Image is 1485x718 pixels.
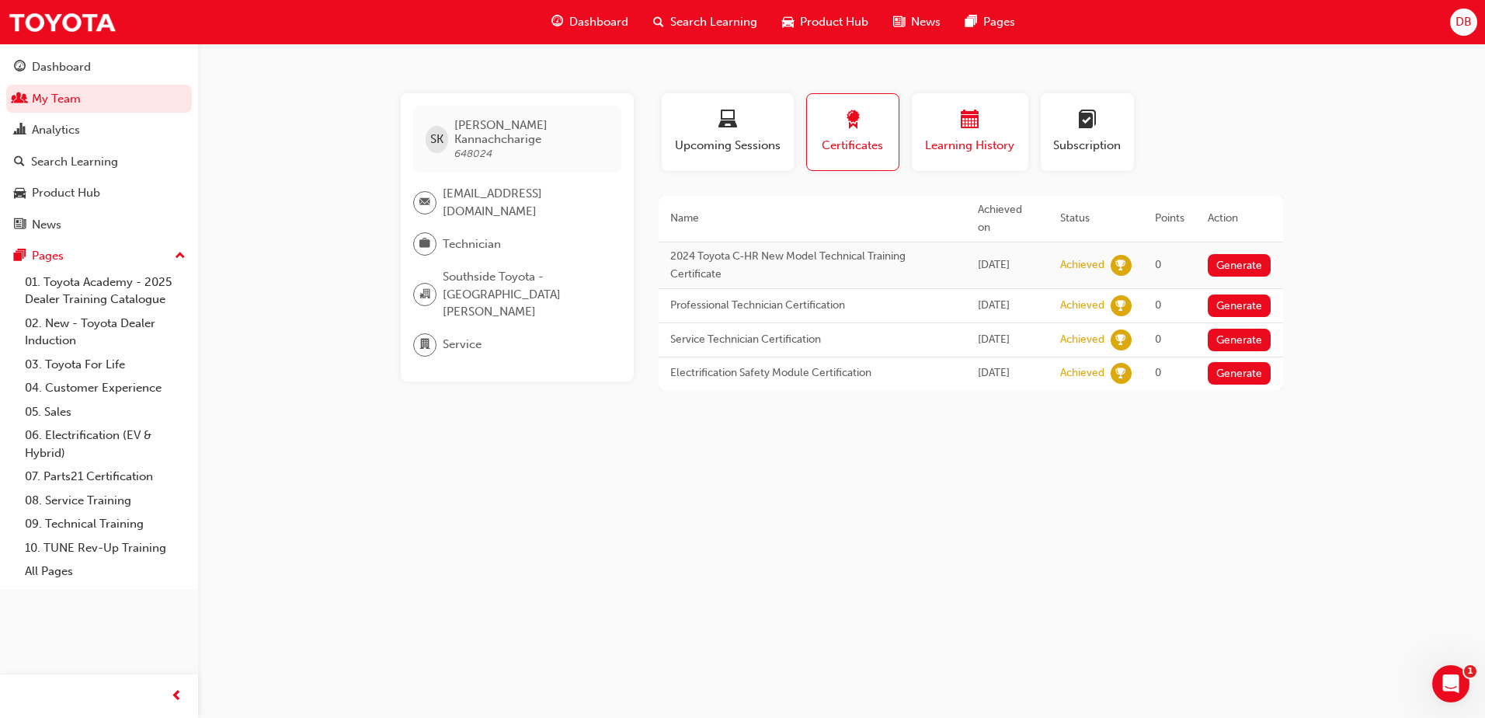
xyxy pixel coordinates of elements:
[19,353,192,377] a: 03. Toyota For Life
[32,121,80,139] div: Analytics
[32,247,64,265] div: Pages
[641,6,770,38] a: search-iconSearch Learning
[6,242,192,270] button: Pages
[19,536,192,560] a: 10. TUNE Rev-Up Training
[419,335,430,355] span: department-icon
[19,465,192,489] a: 07. Parts21 Certification
[1060,298,1104,313] div: Achieved
[1078,110,1097,131] span: learningplan-icon
[6,85,192,113] a: My Team
[782,12,794,32] span: car-icon
[1111,329,1132,350] span: learningRecordVerb_ACHIEVE-icon
[569,13,628,31] span: Dashboard
[1049,196,1143,242] th: Status
[1208,295,1271,317] button: Generate
[1155,258,1161,271] span: 0
[670,13,757,31] span: Search Learning
[978,258,1010,271] span: Mon Apr 28 2025 15:53:03 GMT+1000 (Australian Eastern Standard Time)
[978,366,1010,379] span: Fri Oct 14 2022 00:00:00 GMT+1000 (Australian Eastern Standard Time)
[19,423,192,465] a: 06. Electrification (EV & Hybrid)
[8,5,117,40] img: Trak
[673,137,782,155] span: Upcoming Sessions
[1432,665,1469,702] iframe: Intercom live chat
[1052,137,1122,155] span: Subscription
[1208,329,1271,351] button: Generate
[1111,363,1132,384] span: learningRecordVerb_ACHIEVE-icon
[19,376,192,400] a: 04. Customer Experience
[32,58,91,76] div: Dashboard
[19,400,192,424] a: 05. Sales
[14,61,26,75] span: guage-icon
[419,284,430,305] span: organisation-icon
[32,216,61,234] div: News
[1111,255,1132,276] span: learningRecordVerb_ACHIEVE-icon
[1155,333,1161,346] span: 0
[1155,366,1161,379] span: 0
[881,6,953,38] a: news-iconNews
[14,155,25,169] span: search-icon
[911,13,941,31] span: News
[443,268,609,321] span: Southside Toyota - [GEOGRAPHIC_DATA][PERSON_NAME]
[171,687,183,706] span: prev-icon
[32,184,100,202] div: Product Hub
[953,6,1028,38] a: pages-iconPages
[806,93,899,171] button: Certificates
[1041,93,1134,171] button: Subscription
[419,234,430,254] span: briefcase-icon
[1196,196,1283,242] th: Action
[659,242,967,289] td: 2024 Toyota C-HR New Model Technical Training Certificate
[978,298,1010,312] span: Mon Nov 07 2022 00:00:00 GMT+1000 (Australian Eastern Standard Time)
[1155,298,1161,312] span: 0
[659,289,967,323] td: Professional Technician Certification
[19,489,192,513] a: 08. Service Training
[419,193,430,213] span: email-icon
[14,124,26,138] span: chart-icon
[912,93,1028,171] button: Learning History
[175,246,186,267] span: up-icon
[6,211,192,239] a: News
[31,153,118,171] div: Search Learning
[19,512,192,536] a: 09. Technical Training
[923,137,1017,155] span: Learning History
[6,148,192,176] a: Search Learning
[14,218,26,232] span: news-icon
[966,196,1049,242] th: Achieved on
[770,6,881,38] a: car-iconProduct Hub
[983,13,1015,31] span: Pages
[6,53,192,82] a: Dashboard
[443,235,501,253] span: Technician
[1060,366,1104,381] div: Achieved
[1060,258,1104,273] div: Achieved
[14,186,26,200] span: car-icon
[14,92,26,106] span: people-icon
[1455,13,1472,31] span: DB
[430,131,443,148] span: SK
[551,12,563,32] span: guage-icon
[19,270,192,312] a: 01. Toyota Academy - 2025 Dealer Training Catalogue
[718,110,737,131] span: laptop-icon
[659,357,967,390] td: Electrification Safety Module Certification
[1464,665,1476,678] span: 1
[19,559,192,584] a: All Pages
[843,110,862,131] span: award-icon
[1111,295,1132,316] span: learningRecordVerb_ACHIEVE-icon
[659,196,967,242] th: Name
[659,323,967,357] td: Service Technician Certification
[978,333,1010,346] span: Sun Oct 16 2022 00:00:00 GMT+1000 (Australian Eastern Standard Time)
[965,12,977,32] span: pages-icon
[6,116,192,145] a: Analytics
[893,12,905,32] span: news-icon
[1060,333,1104,347] div: Achieved
[1450,9,1477,36] button: DB
[800,13,868,31] span: Product Hub
[454,147,492,160] span: 648024
[1208,362,1271,385] button: Generate
[653,12,664,32] span: search-icon
[6,50,192,242] button: DashboardMy TeamAnalyticsSearch LearningProduct HubNews
[14,249,26,263] span: pages-icon
[539,6,641,38] a: guage-iconDashboard
[443,185,609,220] span: [EMAIL_ADDRESS][DOMAIN_NAME]
[19,312,192,353] a: 02. New - Toyota Dealer Induction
